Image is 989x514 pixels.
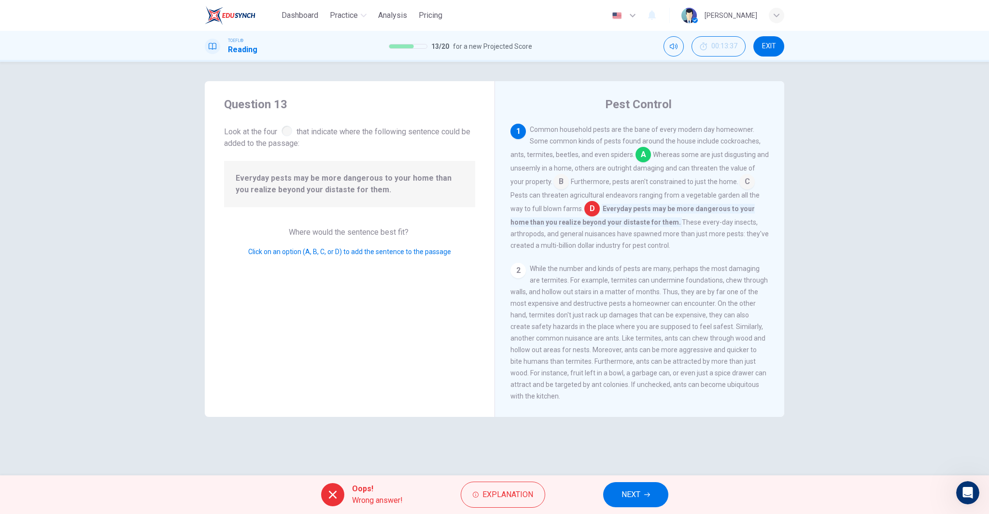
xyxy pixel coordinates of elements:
span: NEXT [622,488,640,501]
div: [PERSON_NAME] [34,43,90,54]
button: Analysis [374,7,411,24]
span: for a new Projected Score [453,41,532,52]
span: Practice [330,10,358,21]
span: Whereas some are just disgusting and unseemly in a home, others are outright damaging and can thr... [510,151,769,186]
button: Ask a question [53,255,141,274]
div: Mute [664,36,684,57]
span: Click on an option (A, B, C, or D) to add the sentence to the passage [248,248,451,256]
span: Inicio [23,326,41,332]
img: en [611,12,623,19]
span: EXIT [762,43,776,50]
button: Practice [326,7,370,24]
span: Explanation [482,488,533,501]
span: B [553,174,569,189]
span: Wrong answer! [352,495,403,506]
span: These every-day insects, arthropods, and general nuisances have spawned more than just more pests... [510,218,769,249]
button: 00:13:37 [692,36,746,57]
span: Furthermore, pests aren't constrained to just the home. [571,178,738,186]
span: 13 / 20 [431,41,449,52]
span: Common household pests are the bane of every modern day homeowner. Some common kinds of pests fou... [510,126,761,158]
span: 00:13:37 [711,43,737,50]
button: Ayuda [129,301,193,340]
h4: Pest Control [605,97,672,112]
span: If you log out and log back in, you should see the PLUS materials. [34,34,256,42]
button: NEXT [603,482,668,507]
span: D [584,201,600,216]
span: Everyday pests may be more dangerous to your home than you realize beyond your distaste for them. [236,172,464,196]
div: [PERSON_NAME] [705,10,757,21]
h1: Mensajes [73,4,123,21]
div: 2 [510,263,526,278]
iframe: Intercom live chat [956,481,979,504]
span: A [636,147,651,162]
span: Look at the four that indicate where the following sentence could be added to the passage: [224,124,475,149]
span: Analysis [378,10,407,21]
button: Mensajes [64,301,128,340]
button: Dashboard [278,7,322,24]
h1: Reading [228,44,257,56]
div: Cerrar [170,4,187,21]
span: While the number and kinds of pests are many, perhaps the most damaging are termites. For example... [510,265,768,400]
button: EXIT [753,36,784,57]
span: Everyday pests may be more dangerous to your home than you realize beyond your distaste for them. [510,204,755,227]
a: EduSynch logo [205,6,278,25]
span: Oops! [352,483,403,495]
button: Explanation [461,482,545,508]
div: 1 [510,124,526,139]
div: Hide [692,36,746,57]
span: Pests can threaten agricultural endeavors ranging from a vegetable garden all the way to full blo... [510,191,760,213]
span: Ayuda [151,326,171,332]
img: Profile picture [681,8,697,23]
img: EduSynch logo [205,6,255,25]
span: Where would the sentence best fit? [289,228,410,237]
span: C [739,174,755,189]
h4: Question 13 [224,97,475,112]
span: TOEFL® [228,37,243,44]
span: Mensajes [79,326,114,332]
img: Profile image for Katherine [11,34,30,53]
span: Pricing [419,10,442,21]
div: • Hace 1h [92,43,124,54]
button: Pricing [415,7,446,24]
span: Dashboard [282,10,318,21]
